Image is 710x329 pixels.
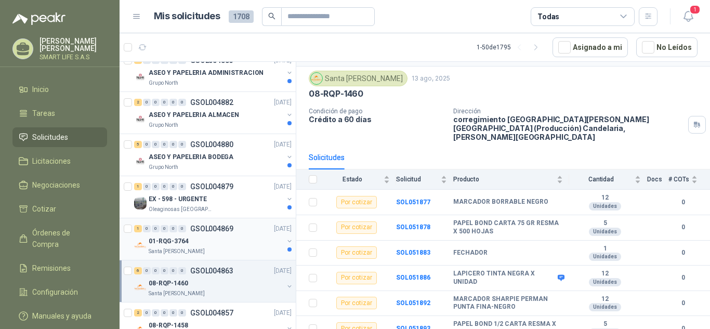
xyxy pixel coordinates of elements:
div: Unidades [589,278,621,286]
p: [DATE] [274,140,292,150]
span: Cantidad [569,176,633,183]
p: Dirección [453,108,684,115]
div: 6 [134,267,142,274]
div: 0 [169,267,177,274]
button: Asignado a mi [553,37,628,57]
div: 2 [134,99,142,106]
div: 0 [161,267,168,274]
img: Logo peakr [12,12,65,25]
img: Company Logo [134,71,147,83]
div: 0 [152,309,160,317]
img: Company Logo [134,197,147,209]
span: 1 [689,5,701,15]
div: 0 [169,183,177,190]
p: [DATE] [274,224,292,234]
th: Estado [323,169,396,190]
div: 0 [178,183,186,190]
div: 0 [178,141,186,148]
th: Cantidad [569,169,647,190]
p: Santa [PERSON_NAME] [149,247,205,256]
div: Por cotizar [336,272,377,284]
span: Tareas [32,108,55,119]
div: 0 [143,99,151,106]
div: 0 [178,99,186,106]
div: 0 [152,225,160,232]
p: ASEO Y PAPELERIA ADMINISTRACION [149,68,264,78]
div: 0 [152,267,160,274]
a: 2 0 0 0 0 0 GSOL004882[DATE] Company LogoASEO Y PAPELERIA ALMACENGrupo North [134,96,294,129]
div: 0 [152,183,160,190]
b: SOL051877 [396,199,430,206]
a: Licitaciones [12,151,107,171]
span: Remisiones [32,262,71,274]
b: 0 [668,222,698,232]
a: 1 0 0 0 0 0 GSOL004869[DATE] Company Logo01-RQG-3764Santa [PERSON_NAME] [134,222,294,256]
a: Tareas [12,103,107,123]
th: # COTs [668,169,710,190]
div: 0 [161,309,168,317]
div: 0 [178,309,186,317]
span: 1708 [229,10,254,23]
p: Condición de pago [309,108,445,115]
b: 0 [668,298,698,308]
span: Licitaciones [32,155,71,167]
h1: Mis solicitudes [154,9,220,24]
b: 0 [668,248,698,258]
div: 2 [134,309,142,317]
span: search [268,12,275,20]
div: 0 [143,267,151,274]
button: No Leídos [636,37,698,57]
div: Unidades [589,202,621,210]
div: Unidades [589,228,621,236]
p: GSOL004883 [190,57,233,64]
p: GSOL004880 [190,141,233,148]
div: 0 [178,225,186,232]
div: Por cotizar [336,221,377,234]
div: 1 - 50 de 1795 [477,39,544,56]
a: SOL051892 [396,299,430,307]
span: Inicio [32,84,49,95]
div: 0 [143,309,151,317]
div: Por cotizar [336,196,377,208]
img: Company Logo [134,239,147,252]
div: Santa [PERSON_NAME] [309,71,407,86]
div: Por cotizar [336,297,377,309]
span: Producto [453,176,555,183]
b: MARCADOR BORRABLE NEGRO [453,198,548,206]
p: Oleaginosas [GEOGRAPHIC_DATA][PERSON_NAME] [149,205,214,214]
p: EX - 598 - URGENTE [149,194,207,204]
div: 0 [178,267,186,274]
a: Solicitudes [12,127,107,147]
a: 1 0 0 0 0 0 GSOL004879[DATE] Company LogoEX - 598 - URGENTEOleaginosas [GEOGRAPHIC_DATA][PERSON_N... [134,180,294,214]
a: Negociaciones [12,175,107,195]
p: 01-RQG-3764 [149,236,189,246]
b: SOL051883 [396,249,430,256]
div: 0 [161,141,168,148]
a: Órdenes de Compra [12,223,107,254]
p: corregimiento [GEOGRAPHIC_DATA][PERSON_NAME][GEOGRAPHIC_DATA] (Producción) Candelaria , [PERSON_N... [453,115,684,141]
div: 1 [134,225,142,232]
div: 0 [161,99,168,106]
div: Por cotizar [336,246,377,259]
div: 0 [161,225,168,232]
div: 5 [134,141,142,148]
span: Configuración [32,286,78,298]
div: 0 [143,183,151,190]
b: FECHADOR [453,249,488,257]
div: Unidades [589,303,621,311]
b: 5 [569,320,641,328]
span: # COTs [668,176,689,183]
div: 0 [169,141,177,148]
a: 10 0 0 0 0 0 GSOL004883[DATE] Company LogoASEO Y PAPELERIA ADMINISTRACIONGrupo North [134,54,294,87]
p: 13 ago, 2025 [412,74,450,84]
th: Solicitud [396,169,453,190]
p: GSOL004869 [190,225,233,232]
p: [DATE] [274,98,292,108]
b: 5 [569,219,641,228]
p: GSOL004857 [190,309,233,317]
b: LAPICERO TINTA NEGRA X UNIDAD [453,270,555,286]
p: GSOL004879 [190,183,233,190]
button: 1 [679,7,698,26]
b: 12 [569,194,641,202]
a: Manuales y ayuda [12,306,107,326]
